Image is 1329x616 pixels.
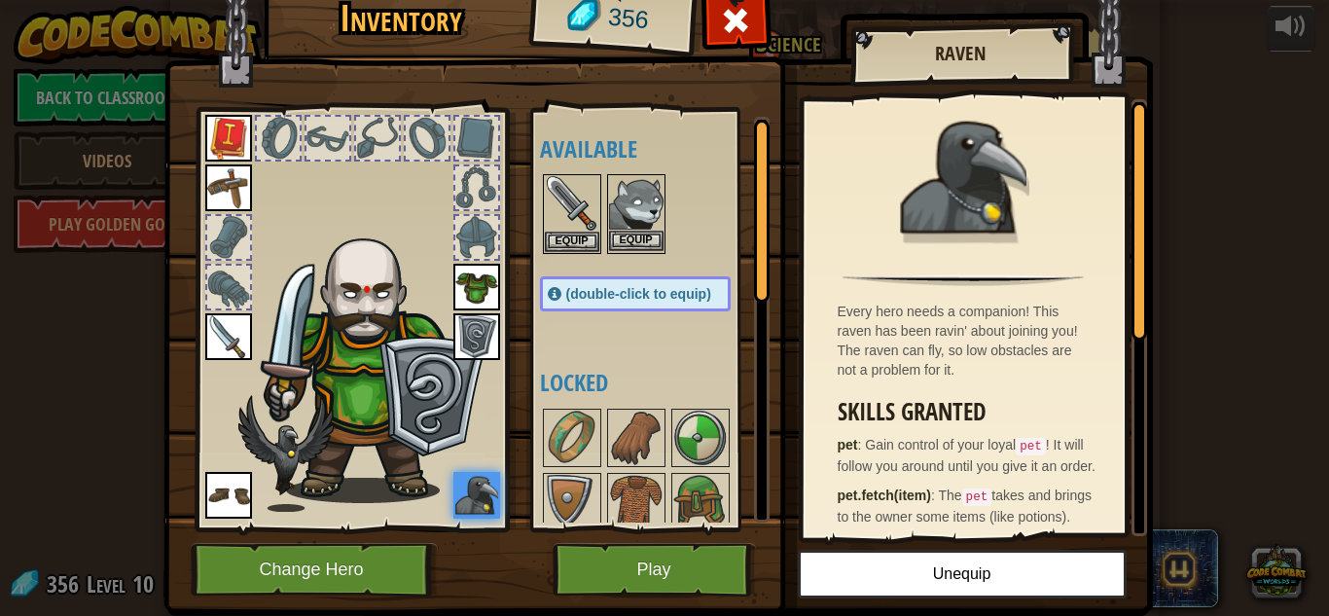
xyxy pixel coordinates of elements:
img: portrait.png [205,472,252,519]
span: Gain control of your loyal ! It will follow you around until you give it an order. [838,437,1096,474]
span: The takes and brings to the owner some items (like potions). [838,488,1093,525]
h2: Raven [870,43,1053,64]
img: portrait.png [453,472,500,519]
img: portrait.png [609,475,664,529]
span: (double-click to equip) [566,286,711,302]
h3: Skills Granted [838,399,1099,425]
img: hr.png [843,274,1083,286]
img: portrait.png [609,411,664,465]
span: : [931,488,939,503]
button: Play [553,543,756,597]
img: portrait.png [545,411,599,465]
img: portrait.png [453,264,500,310]
img: portrait.png [545,475,599,529]
img: portrait.png [900,114,1026,240]
img: portrait.png [205,115,252,162]
button: Equip [609,231,664,251]
img: portrait.png [609,176,664,231]
span: : [858,437,866,453]
img: portrait.png [673,411,728,465]
img: raven-paper-doll.png [238,395,334,512]
img: portrait.png [205,313,252,360]
strong: pet.fetch(item) [838,488,931,503]
img: portrait.png [453,313,500,360]
img: portrait.png [205,164,252,211]
img: male.png [254,220,492,503]
img: portrait.png [673,475,728,529]
h4: Locked [540,370,770,395]
button: Equip [545,232,599,252]
button: Unequip [798,550,1127,598]
button: Change Hero [191,543,438,597]
code: pet [1016,438,1046,455]
strong: pet [838,437,858,453]
h4: Available [540,136,770,162]
code: pet [962,489,992,506]
img: portrait.png [545,176,599,231]
div: Every hero needs a companion! This raven has been ravin' about joining you! The raven can fly, so... [838,302,1099,380]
